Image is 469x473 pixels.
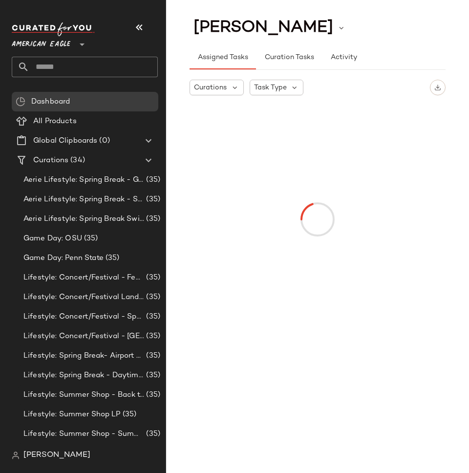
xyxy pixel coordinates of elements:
span: (35) [144,292,160,303]
span: Global Clipboards [33,135,97,147]
span: (35) [144,311,160,322]
img: svg%3e [434,84,441,91]
span: Game Day: OSU [23,233,82,244]
span: Activity [330,54,357,62]
span: (35) [144,194,160,205]
span: [PERSON_NAME] [23,450,90,461]
span: Lifestyle: Spring Break - Daytime Casual [23,370,144,381]
img: svg%3e [12,451,20,459]
span: Assigned Tasks [197,54,248,62]
span: Lifestyle: Concert/Festival - [GEOGRAPHIC_DATA] [23,331,144,342]
img: svg%3e [16,97,25,107]
span: Aerie Lifestyle: Spring Break - Girly/Femme [23,174,144,186]
span: (35) [144,174,160,186]
span: (0) [97,135,109,147]
span: Task Type [254,83,287,93]
span: (35) [144,389,160,401]
span: (35) [144,272,160,283]
span: Lifestyle: Concert/Festival Landing Page [23,292,144,303]
span: (35) [144,331,160,342]
img: cfy_white_logo.C9jOOHJF.svg [12,22,95,36]
span: Aerie Lifestyle: Spring Break Swimsuits Landing Page [23,214,144,225]
span: Curations [194,83,227,93]
span: Lifestyle: Concert/Festival - Femme [23,272,144,283]
span: Lifestyle: Summer Shop - Back to School Essentials [23,389,144,401]
span: (35) [144,429,160,440]
span: Game Day: Penn State [23,253,104,264]
span: All Products [33,116,77,127]
span: American Eagle [12,33,70,51]
span: Lifestyle: Concert/Festival - Sporty [23,311,144,322]
span: (35) [144,214,160,225]
span: Aerie Lifestyle: Spring Break - Sporty [23,194,144,205]
span: (35) [82,233,98,244]
span: (35) [144,350,160,362]
span: Dashboard [31,96,70,107]
span: Curation Tasks [264,54,314,62]
span: [PERSON_NAME] [193,19,333,37]
span: (34) [68,155,85,166]
span: (35) [144,370,160,381]
span: Curations [33,155,68,166]
span: Lifestyle: Spring Break- Airport Style [23,350,144,362]
span: Lifestyle: Summer Shop - Summer Abroad [23,429,144,440]
span: (35) [104,253,120,264]
span: (35) [121,409,137,420]
span: Lifestyle: Summer Shop LP [23,409,121,420]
